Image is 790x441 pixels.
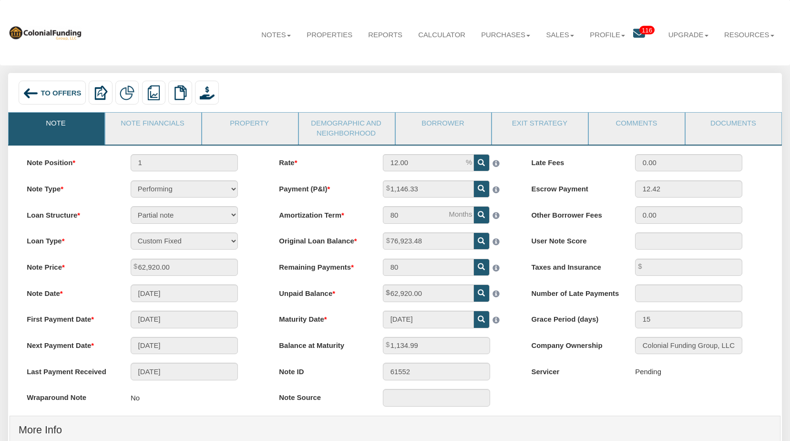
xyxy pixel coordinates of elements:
label: Maturity Date [270,311,374,325]
a: Purchases [473,22,538,48]
a: Comments [589,113,684,136]
label: Note Price [18,259,122,273]
a: Resources [716,22,782,48]
a: Property [202,113,297,136]
label: Payment (P&I) [270,180,374,195]
label: Original Loan Balance [270,232,374,247]
a: Documents [686,113,780,136]
input: MM/DD/YYYY [131,311,238,328]
a: Note [9,113,103,136]
label: Next Payment Date [18,337,122,351]
input: MM/DD/YYYY [131,363,238,380]
img: export.svg [93,85,108,100]
a: Properties [299,22,360,48]
label: Rate [270,154,374,168]
label: Note Position [18,154,122,168]
label: Servicer [523,363,626,377]
a: Demographic and Neighborhood [299,113,394,145]
span: To Offers [41,89,81,96]
label: Note Source [270,389,374,403]
input: MM/DD/YYYY [383,311,474,328]
label: Company Ownership [523,337,626,351]
label: Last Payment Received [18,363,122,377]
label: Escrow Payment [523,180,626,195]
label: First Payment Date [18,311,122,325]
img: back_arrow_left_icon.svg [23,85,39,101]
label: Unpaid Balance [270,284,374,299]
label: Amortization Term [270,206,374,220]
img: purchase_offer.png [200,85,215,100]
label: Other Borrower Fees [523,206,626,220]
img: 569736 [8,25,82,40]
a: Notes [254,22,299,48]
label: Remaining Payments [270,259,374,273]
a: Sales [538,22,582,48]
label: User Note Score [523,232,626,247]
label: Wraparound Note [18,389,122,403]
span: 116 [639,26,655,34]
a: Profile [582,22,633,48]
input: This field can contain only numeric characters [383,154,474,171]
label: Number of Late Payments [523,284,626,299]
a: Exit Strategy [492,113,587,136]
img: copy.png [173,85,188,100]
a: Calculator [410,22,473,48]
label: Grace Period (days) [523,311,626,325]
label: Loan Type [18,232,122,247]
img: reports.png [146,85,161,100]
p: No [131,389,140,407]
input: MM/DD/YYYY [131,337,238,354]
a: Note Financials [105,113,200,136]
label: Note Date [18,284,122,299]
a: Borrower [396,113,491,136]
a: Reports [360,22,410,48]
label: Late Fees [523,154,626,168]
img: partial.png [120,85,134,100]
a: Upgrade [660,22,716,48]
label: Loan Structure [18,206,122,220]
label: Balance at Maturity [270,337,374,351]
label: Note Type [18,180,122,195]
div: Pending [635,363,661,381]
label: Note ID [270,363,374,377]
a: 116 [633,22,660,49]
label: Taxes and Insurance [523,259,626,273]
input: MM/DD/YYYY [131,284,238,302]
